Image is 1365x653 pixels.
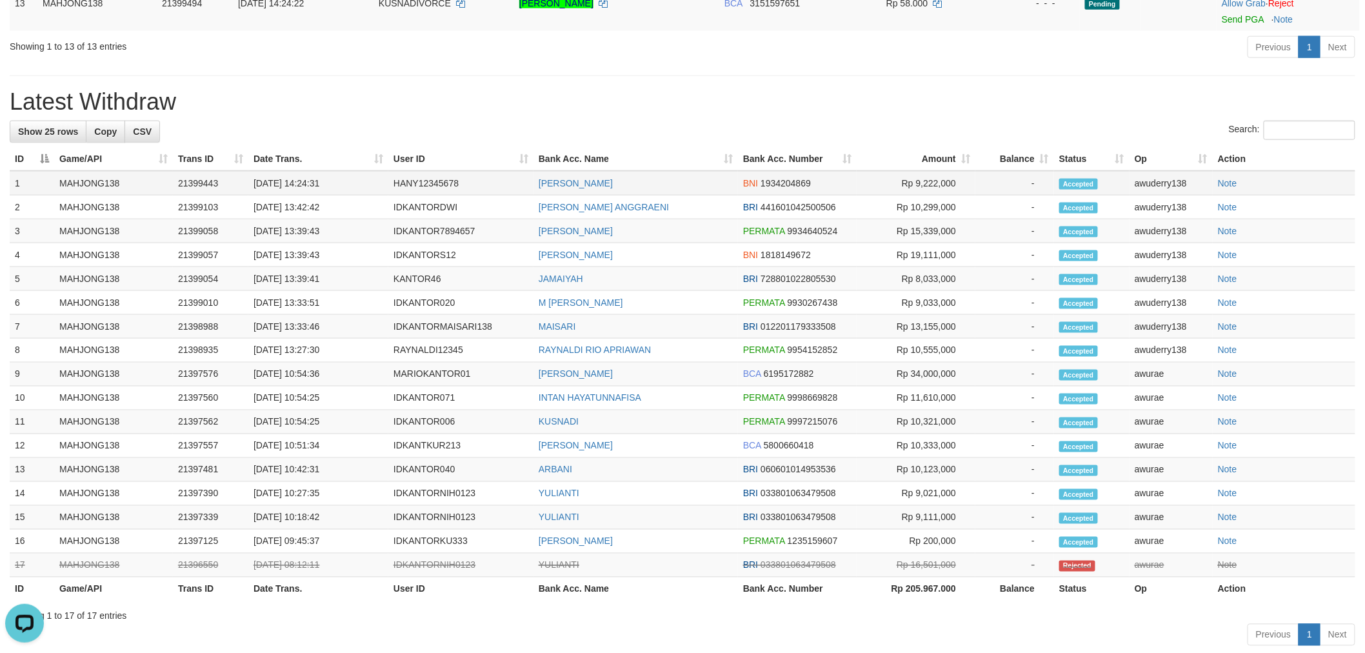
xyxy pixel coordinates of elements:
a: YULIANTI [539,560,579,570]
td: awuderry138 [1130,291,1213,315]
span: BRI [743,321,758,332]
td: awurae [1130,482,1213,506]
th: User ID: activate to sort column ascending [388,147,533,171]
span: Accepted [1059,513,1098,524]
span: Accepted [1059,370,1098,381]
a: Note [1218,369,1237,379]
td: - [975,291,1054,315]
td: - [975,482,1054,506]
span: BCA [743,369,761,379]
td: IDKANTORS12 [388,243,533,267]
a: Note [1274,14,1293,25]
td: - [975,554,1054,578]
td: awuderry138 [1130,196,1213,219]
input: Search: [1264,121,1355,140]
td: 21397125 [173,530,248,554]
a: Note [1218,250,1237,260]
td: MAHJONG138 [54,530,173,554]
a: Next [1320,624,1355,646]
td: MAHJONG138 [54,458,173,482]
th: Date Trans. [248,578,388,601]
td: 1 [10,171,54,196]
a: Note [1218,321,1237,332]
span: Copy 1818149672 to clipboard [761,250,811,260]
td: 2 [10,196,54,219]
span: BCA [743,441,761,451]
td: awuderry138 [1130,171,1213,196]
td: awuderry138 [1130,339,1213,363]
a: Note [1218,297,1237,308]
td: IDKANTKUR213 [388,434,533,458]
th: Date Trans.: activate to sort column ascending [248,147,388,171]
td: MAHJONG138 [54,387,173,410]
th: Action [1213,578,1355,601]
span: Accepted [1059,203,1098,214]
div: Showing 1 to 13 of 13 entries [10,35,559,53]
td: awuderry138 [1130,315,1213,339]
a: Next [1320,36,1355,58]
th: ID: activate to sort column descending [10,147,54,171]
a: Note [1218,178,1237,188]
th: Game/API [54,578,173,601]
span: BNI [743,250,758,260]
td: 13 [10,458,54,482]
th: Bank Acc. Name: activate to sort column ascending [533,147,738,171]
span: BRI [743,274,758,284]
th: Game/API: activate to sort column ascending [54,147,173,171]
span: Copy 033801063479508 to clipboard [761,560,836,570]
span: Copy 060601014953536 to clipboard [761,465,836,475]
td: 15 [10,506,54,530]
td: Rp 200,000 [857,530,975,554]
td: - [975,506,1054,530]
a: Previous [1248,624,1299,646]
a: YULIANTI [539,488,579,499]
td: IDKANTORNIH0123 [388,506,533,530]
span: Copy [94,126,117,137]
th: Trans ID: activate to sort column ascending [173,147,248,171]
span: Accepted [1059,346,1098,357]
span: Show 25 rows [18,126,78,137]
a: [PERSON_NAME] [539,178,613,188]
a: Note [1218,345,1237,356]
td: Rp 10,333,000 [857,434,975,458]
th: Bank Acc. Number: activate to sort column ascending [738,147,857,171]
span: Copy 5800660418 to clipboard [764,441,814,451]
td: 9 [10,363,54,387]
span: Copy 012201179333508 to clipboard [761,321,836,332]
td: - [975,387,1054,410]
td: awurae [1130,506,1213,530]
span: Copy 1934204869 to clipboard [761,178,811,188]
td: [DATE] 13:39:43 [248,243,388,267]
td: [DATE] 13:39:43 [248,219,388,243]
a: Note [1218,226,1237,236]
a: JAMAIYAH [539,274,583,284]
td: [DATE] 10:54:25 [248,387,388,410]
td: [DATE] 08:12:11 [248,554,388,578]
span: BRI [743,560,758,570]
td: 11 [10,410,54,434]
span: Accepted [1059,394,1098,405]
a: Note [1218,393,1237,403]
td: awurae [1130,530,1213,554]
span: Accepted [1059,537,1098,548]
a: Note [1218,417,1237,427]
a: M [PERSON_NAME] [539,297,623,308]
a: Copy [86,121,125,143]
td: MAHJONG138 [54,339,173,363]
th: Bank Acc. Name [533,578,738,601]
td: 21399103 [173,196,248,219]
span: Accepted [1059,226,1098,237]
a: KUSNADI [539,417,579,427]
span: Copy 9930267438 to clipboard [788,297,838,308]
a: Note [1218,465,1237,475]
span: Accepted [1059,322,1098,333]
td: MARIOKANTOR01 [388,363,533,387]
span: Copy 9954152852 to clipboard [788,345,838,356]
td: IDKANTOR006 [388,410,533,434]
span: Accepted [1059,489,1098,500]
span: Copy 033801063479508 to clipboard [761,512,836,523]
span: BRI [743,202,758,212]
a: 1 [1299,36,1320,58]
a: 1 [1299,624,1320,646]
td: IDKANTOR071 [388,387,533,410]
